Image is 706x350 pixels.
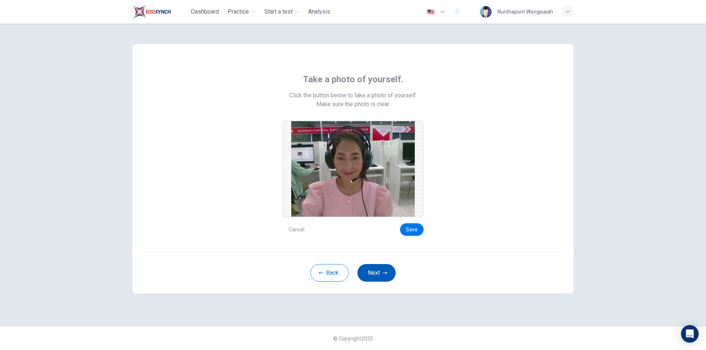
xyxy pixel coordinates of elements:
span: Start a test [264,7,293,16]
img: Train Test logo [132,4,171,19]
span: Take a photo of yourself. [303,73,403,85]
button: Save [400,223,424,236]
img: en [426,9,435,15]
a: Train Test logo [132,4,188,19]
img: Profile picture [480,6,492,18]
div: Open Intercom Messenger [681,325,699,343]
button: Back [310,264,349,282]
span: Dashboard [191,7,219,16]
div: Nunthaporn Wongisaiah [498,7,553,16]
span: Make sure the photo is clear. [316,100,390,109]
span: Practice [228,7,249,16]
img: preview screemshot [291,121,415,217]
span: © Copyright 2025 [333,336,373,342]
button: Analysis [305,5,333,18]
button: Next [357,264,396,282]
span: Click the button below to take a photo of yourself. [289,91,417,100]
button: Start a test [261,5,302,18]
span: Analysis [308,7,330,16]
button: Cancel [282,223,311,236]
button: Dashboard [188,5,222,18]
button: Practice [225,5,258,18]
